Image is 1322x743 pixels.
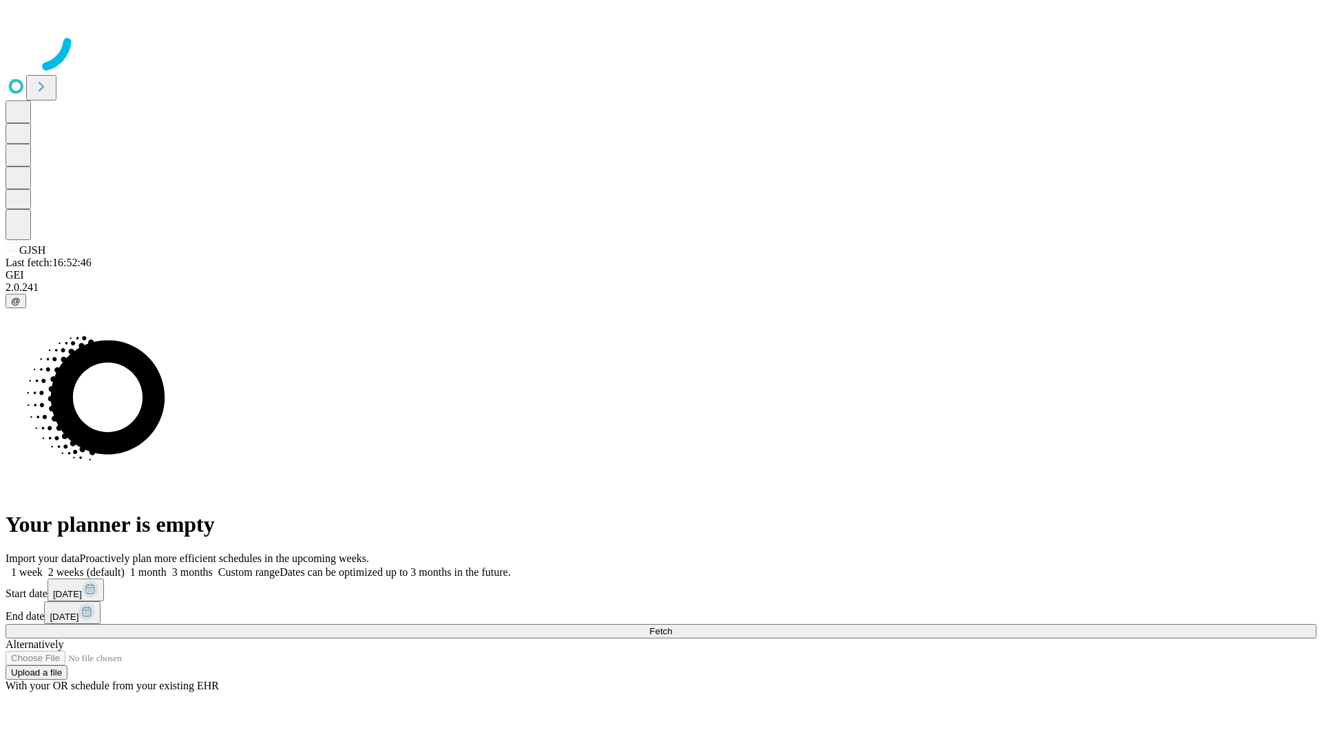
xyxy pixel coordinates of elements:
[11,566,43,578] span: 1 week
[6,257,92,268] span: Last fetch: 16:52:46
[280,566,510,578] span: Dates can be optimized up to 3 months in the future.
[6,269,1316,281] div: GEI
[6,512,1316,537] h1: Your planner is empty
[6,294,26,308] button: @
[218,566,280,578] span: Custom range
[6,624,1316,638] button: Fetch
[6,552,80,564] span: Import your data
[6,601,1316,624] div: End date
[11,296,21,306] span: @
[6,281,1316,294] div: 2.0.241
[6,665,67,680] button: Upload a file
[649,626,672,636] span: Fetch
[19,244,45,256] span: GJSH
[6,579,1316,601] div: Start date
[48,579,104,601] button: [DATE]
[130,566,167,578] span: 1 month
[50,612,78,622] span: [DATE]
[53,589,82,599] span: [DATE]
[6,680,219,691] span: With your OR schedule from your existing EHR
[6,638,63,650] span: Alternatively
[172,566,213,578] span: 3 months
[48,566,125,578] span: 2 weeks (default)
[80,552,369,564] span: Proactively plan more efficient schedules in the upcoming weeks.
[44,601,101,624] button: [DATE]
